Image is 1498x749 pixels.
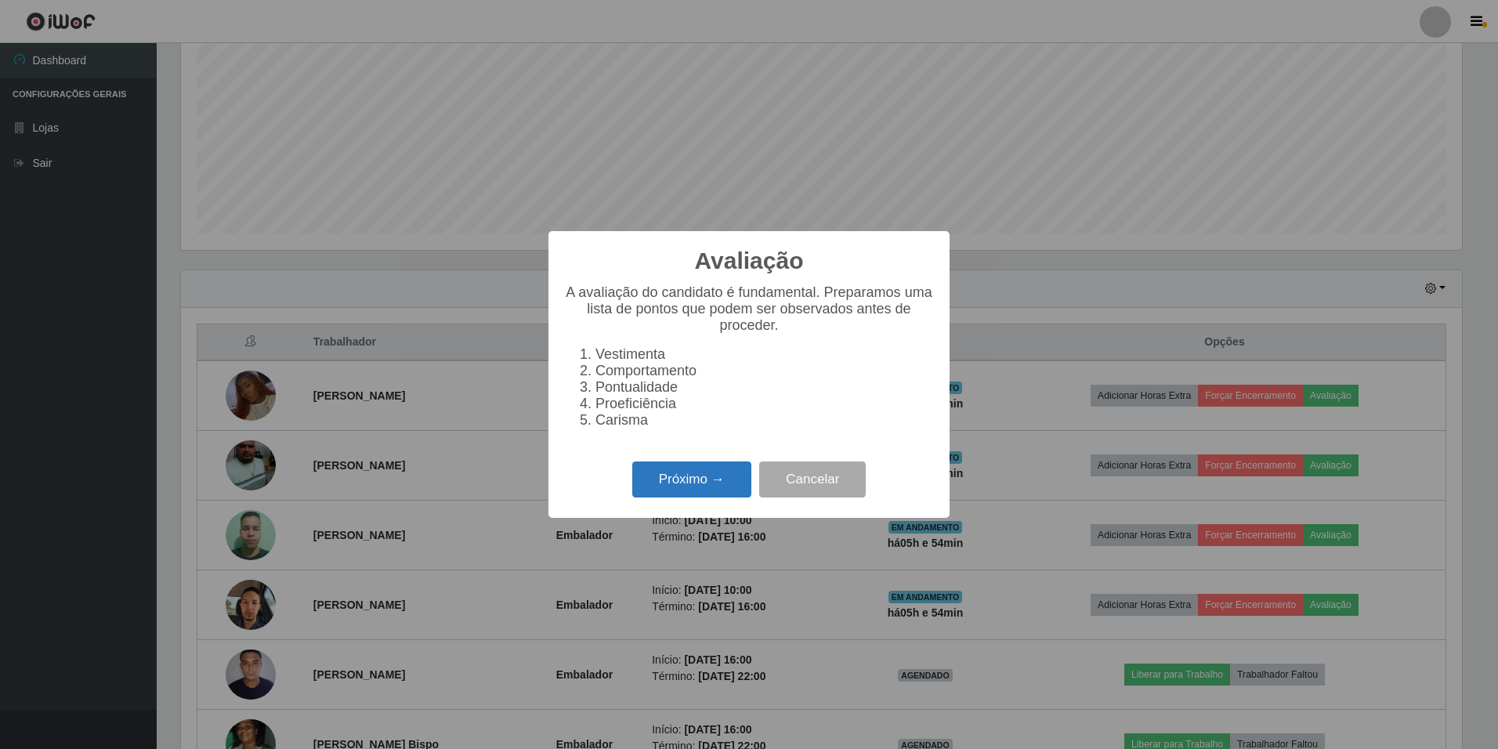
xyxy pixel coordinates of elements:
button: Próximo → [632,461,751,498]
li: Vestimenta [595,346,934,363]
h2: Avaliação [695,247,804,275]
button: Cancelar [759,461,866,498]
li: Comportamento [595,363,934,379]
li: Proeficiência [595,396,934,412]
li: Carisma [595,412,934,429]
li: Pontualidade [595,379,934,396]
p: A avaliação do candidato é fundamental. Preparamos uma lista de pontos que podem ser observados a... [564,284,934,334]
